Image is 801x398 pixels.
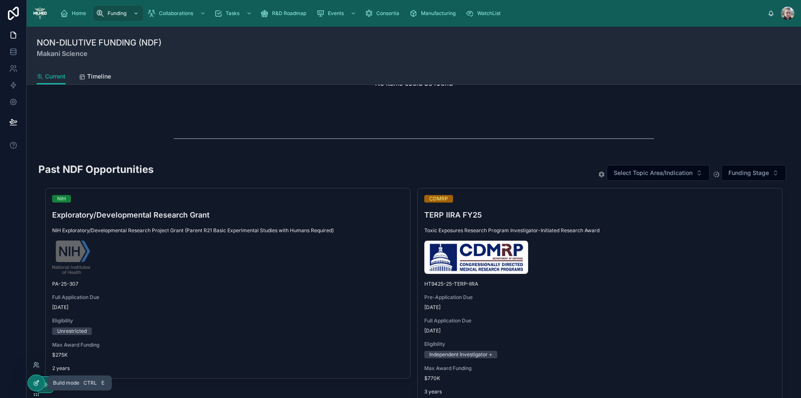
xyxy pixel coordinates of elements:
span: Ctrl [83,379,98,387]
span: Eligibility [424,341,776,347]
span: PA-25-307 [52,281,403,287]
span: Toxic Exposures Research Program Investigator-Initiated Research Award [424,227,776,234]
span: 2 years [52,365,403,372]
span: [DATE] [424,304,776,311]
div: NIH [57,195,66,203]
span: E [99,380,106,386]
span: Current [45,72,65,81]
span: 3 years [424,388,776,395]
span: HT9425-25-TERP-IIRA [424,281,776,287]
span: Funding Stage [728,169,769,177]
strong: Makani Science [37,48,161,58]
img: logo_03.png [424,241,528,274]
a: Timeline [79,69,111,86]
a: R&D Roadmap [258,6,312,21]
span: NIH Exploratory/Developmental Research Project Grant (Parent R21 Basic Experimental Studies with ... [52,227,403,234]
a: Manufacturing [407,6,461,21]
a: Current [37,69,65,85]
div: Independent Investigator + [429,351,492,358]
span: Max Award Funding [52,342,403,348]
span: Full Application Due [424,317,776,324]
h4: Exploratory/Developmental Research Grant [52,209,403,221]
span: Tasks [226,10,239,17]
span: Full Application Due [52,294,403,301]
a: Tasks [212,6,256,21]
span: $770K [424,375,776,382]
a: Funding [93,6,143,21]
button: Select Button [607,165,710,181]
img: App logo [33,7,47,20]
span: Funding [108,10,126,17]
span: Collaborations [159,10,193,17]
a: Collaborations [145,6,210,21]
div: Unrestricted [57,327,87,335]
div: CDMRP [429,195,448,203]
span: Events [328,10,344,17]
span: Max Award Funding [424,365,776,372]
button: Select Button [721,165,786,181]
span: [DATE] [52,304,403,311]
span: Select Topic Area/Indication [614,169,693,177]
span: R&D Roadmap [272,10,306,17]
span: Eligibility [52,317,403,324]
h2: Past NDF Opportunities [38,162,154,176]
span: Home [72,10,86,17]
span: $275K [52,352,403,358]
a: WatchList [463,6,506,21]
span: [DATE] [424,327,776,334]
span: Manufacturing [421,10,456,17]
a: Consortia [362,6,405,21]
span: WatchList [477,10,501,17]
div: scrollable content [53,4,768,23]
span: Consortia [376,10,399,17]
h1: NON-DILUTIVE FUNDING (NDF) [37,37,161,48]
a: Home [58,6,92,21]
a: Events [314,6,360,21]
h4: TERP IIRA FY25 [424,209,776,221]
a: NIHExploratory/Developmental Research GrantNIH Exploratory/Developmental Research Project Grant (... [45,188,411,379]
span: Build mode [53,380,79,386]
span: Timeline [87,72,111,81]
img: NIH-Logo.png [52,241,90,274]
span: Pre-Application Due [424,294,776,301]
